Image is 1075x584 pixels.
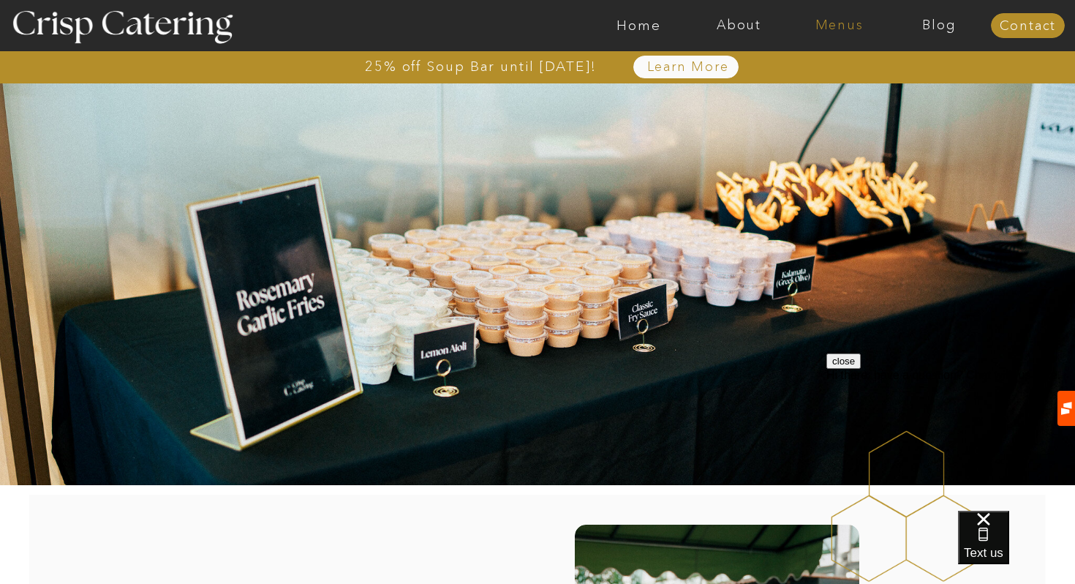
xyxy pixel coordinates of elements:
[826,353,1075,529] iframe: podium webchat widget prompt
[613,60,763,75] a: Learn More
[958,511,1075,584] iframe: podium webchat widget bubble
[689,18,789,33] a: About
[991,19,1065,34] a: Contact
[789,18,889,33] a: Menus
[889,18,989,33] a: Blog
[589,18,689,33] a: Home
[312,59,649,74] a: 25% off Soup Bar until [DATE]!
